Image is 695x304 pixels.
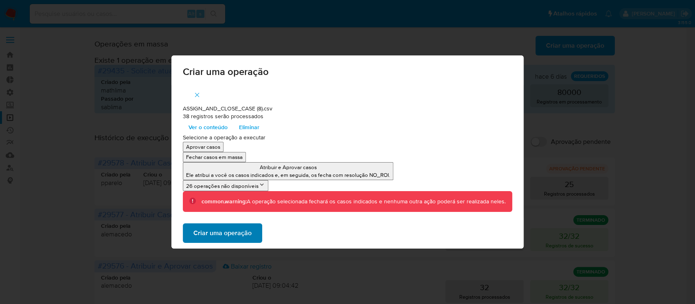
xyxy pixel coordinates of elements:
[183,134,512,142] p: Selecione a operação a executar
[202,198,506,206] div: A operação selecionada fechará os casos indicados e nenhuma outra ação poderá ser realizada neles.
[186,153,243,161] p: Fechar casos em massa
[183,121,233,134] button: Ver o conteúdo
[183,112,512,121] p: 38 registros serão processados
[183,180,268,191] button: 26 operações não disponíveis
[202,197,247,205] b: common.warning:
[183,105,512,113] p: ASSIGN_AND_CLOSE_CASE (8).csv
[193,224,252,242] span: Criar uma operação
[183,142,224,152] button: Aprovar casos
[183,223,262,243] button: Criar uma operação
[183,162,393,180] button: Atribuir e Aprovar casosEle atribui a você os casos indicados e, em seguida, os fecha com resoluç...
[189,121,228,133] span: Ver o conteúdo
[186,143,220,151] p: Aprovar casos
[186,171,390,179] p: Ele atribui a você os casos indicados e, em seguida, os fecha com resolução NO_ROI.
[239,121,259,133] span: Eliminar
[186,163,390,171] p: Atribuir e Aprovar casos
[183,67,512,77] span: Criar uma operação
[183,152,246,162] button: Fechar casos em massa
[233,121,265,134] button: Eliminar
